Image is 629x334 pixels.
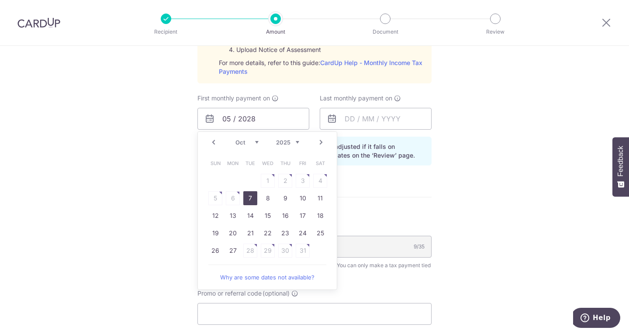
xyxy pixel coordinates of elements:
p: Document [353,28,418,36]
span: Wednesday [261,156,275,170]
a: 21 [243,226,257,240]
span: Thursday [278,156,292,170]
a: Why are some dates not available? [208,269,326,286]
a: 23 [278,226,292,240]
span: First monthly payment on [197,94,270,103]
span: Sunday [208,156,222,170]
input: DD / MM / YYYY [197,108,309,130]
p: Amount [243,28,308,36]
span: Monday [226,156,240,170]
a: 15 [261,209,275,223]
div: 9/35 [414,242,425,251]
a: 17 [296,209,310,223]
a: CardUp Help - Monthly Income Tax Payments [219,59,422,75]
span: Friday [296,156,310,170]
a: 22 [261,226,275,240]
a: 12 [208,209,222,223]
button: Feedback - Show survey [612,137,629,196]
a: 18 [313,209,327,223]
a: 20 [226,226,240,240]
span: Last monthly payment on [320,94,392,103]
span: Promo or referral code [197,289,262,298]
iframe: Opens a widget where you can find more information [573,308,620,330]
input: DD / MM / YYYY [320,108,432,130]
a: 25 [313,226,327,240]
a: 11 [313,191,327,205]
a: 24 [296,226,310,240]
a: 16 [278,209,292,223]
a: 10 [296,191,310,205]
a: 9 [278,191,292,205]
a: 13 [226,209,240,223]
a: 19 [208,226,222,240]
a: Prev [208,137,219,148]
a: 8 [261,191,275,205]
li: Upload Notice of Assessment [236,45,424,54]
span: Saturday [313,156,327,170]
a: 26 [208,244,222,258]
a: 27 [226,244,240,258]
img: CardUp [17,17,60,28]
a: 14 [243,209,257,223]
p: Review [463,28,528,36]
span: Tuesday [243,156,257,170]
a: Next [316,137,326,148]
a: 7 [243,191,257,205]
span: (optional) [263,289,290,298]
p: Recipient [134,28,198,36]
span: Feedback [617,146,625,176]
